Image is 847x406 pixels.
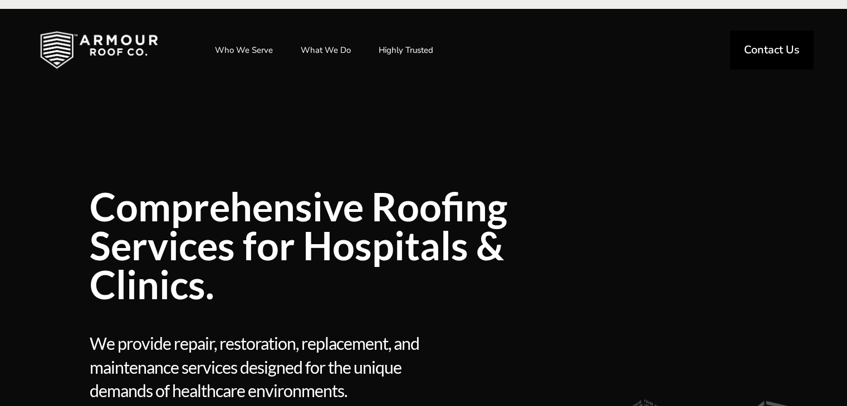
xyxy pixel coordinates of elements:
[290,36,362,64] a: What We Do
[744,44,800,56] span: Contact Us
[368,36,444,64] a: Highly Trusted
[90,187,585,304] span: Comprehensive Roofing Services for Hospitals & Clinics.
[730,31,814,70] a: Contact Us
[90,331,420,403] span: We provide repair, restoration, replacement, and maintenance services designed for the unique dem...
[22,22,176,78] img: Industrial and Commercial Roofing Company | Armour Roof Co.
[204,36,284,64] a: Who We Serve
